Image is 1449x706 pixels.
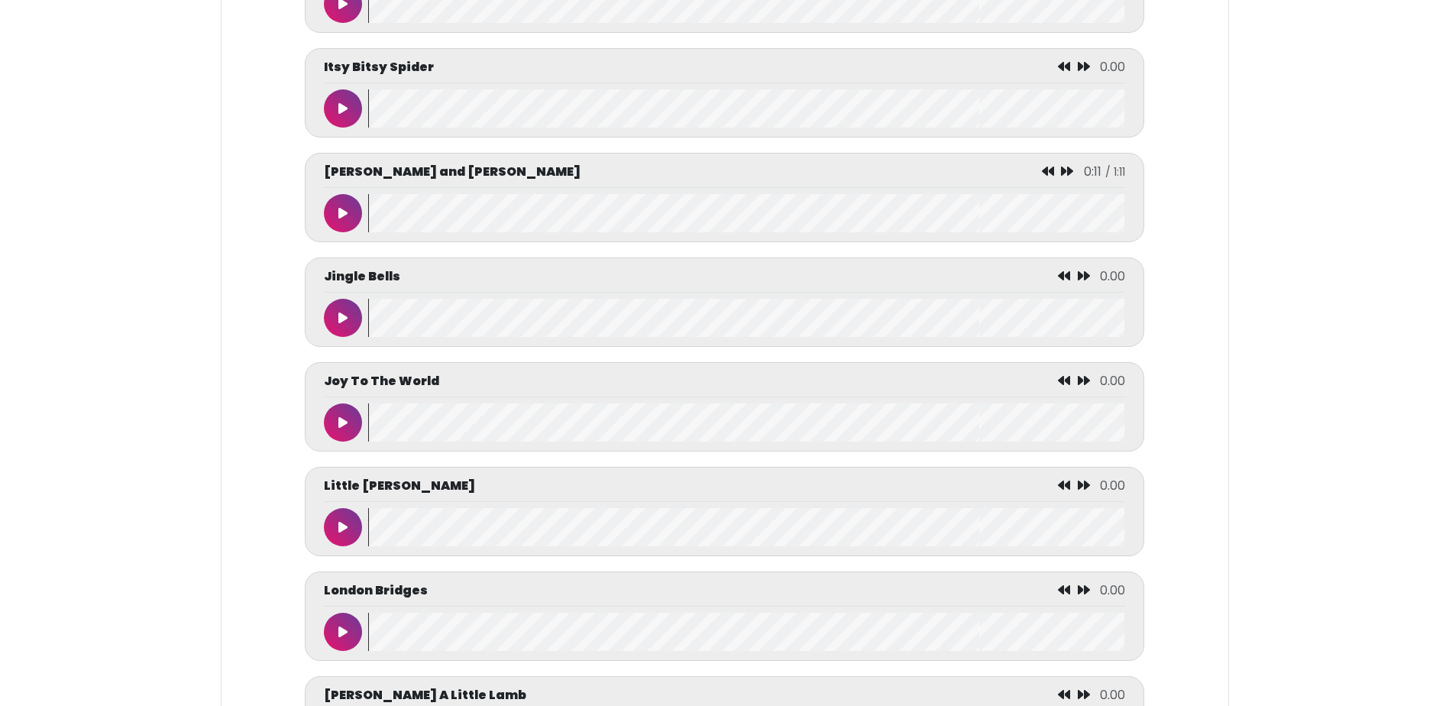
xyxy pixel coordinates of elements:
p: [PERSON_NAME] and [PERSON_NAME] [324,163,581,181]
span: 0.00 [1100,477,1125,494]
span: / 1:11 [1105,164,1125,180]
span: 0:11 [1084,163,1101,180]
p: London Bridges [324,581,428,600]
p: [PERSON_NAME] A Little Lamb [324,686,526,704]
span: 0.00 [1100,267,1125,285]
p: Little [PERSON_NAME] [324,477,475,495]
span: 0.00 [1100,58,1125,76]
p: Jingle Bells [324,267,400,286]
p: Itsy Bitsy Spider [324,58,434,76]
span: 0.00 [1100,581,1125,599]
span: 0.00 [1100,372,1125,390]
p: Joy To The World [324,372,439,390]
span: 0.00 [1100,686,1125,704]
